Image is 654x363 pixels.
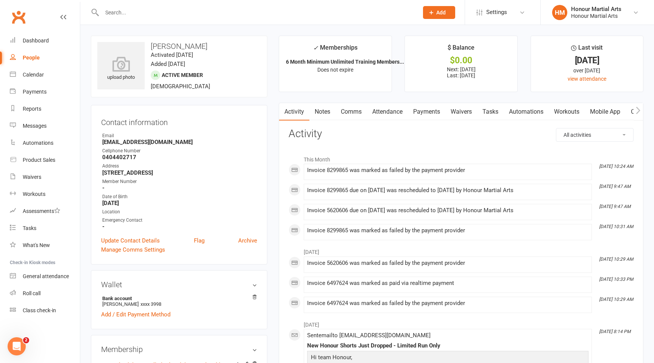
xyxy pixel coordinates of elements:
span: 2 [23,337,29,343]
a: Calendar [10,66,80,83]
div: Invoice 6497624 was marked as paid via realtime payment [307,280,588,286]
time: Activated [DATE] [151,52,193,58]
strong: - [102,223,257,230]
div: Honour Martial Arts [571,6,621,13]
a: Add / Edit Payment Method [101,310,170,319]
a: Waivers [10,169,80,186]
div: Product Sales [23,157,55,163]
a: Class kiosk mode [10,302,80,319]
a: Waivers [445,103,477,120]
a: Manage Comms Settings [101,245,165,254]
span: xxxx 3998 [140,301,161,307]
strong: Bank account [102,296,253,301]
a: Product Sales [10,152,80,169]
i: [DATE] 10:33 PM [599,277,633,282]
li: [PERSON_NAME] [101,294,257,308]
time: Added [DATE] [151,61,185,67]
div: Class check-in [23,307,56,313]
a: Dashboard [10,32,80,49]
div: Date of Birth [102,193,257,200]
a: Activity [279,103,309,120]
a: Notes [309,103,336,120]
h3: Wallet [101,280,257,289]
div: Payments [23,89,47,95]
span: [DEMOGRAPHIC_DATA] [151,83,210,90]
i: [DATE] 10:24 AM [599,164,633,169]
a: Comms [336,103,367,120]
a: Mobile App [585,103,626,120]
div: Location [102,208,257,216]
div: Member Number [102,178,257,185]
iframe: Intercom live chat [8,337,26,355]
div: Messages [23,123,47,129]
i: [DATE] 9:47 AM [599,184,631,189]
div: $ Balance [448,43,475,56]
div: Address [102,163,257,170]
i: [DATE] 9:47 AM [599,204,631,209]
div: What's New [23,242,50,248]
span: Sent email to [EMAIL_ADDRESS][DOMAIN_NAME] [307,332,431,339]
div: Calendar [23,72,44,78]
li: [DATE] [289,317,634,329]
p: Next: [DATE] Last: [DATE] [412,66,510,78]
div: Assessments [23,208,60,214]
span: Settings [486,4,507,21]
div: Reports [23,106,41,112]
div: Dashboard [23,38,49,44]
a: People [10,49,80,66]
span: Active member [162,72,203,78]
i: [DATE] 10:31 AM [599,224,633,229]
a: Tasks [477,103,504,120]
div: Invoice 6497624 was marked as failed by the payment provider [307,300,588,307]
div: Automations [23,140,53,146]
div: New Honour Shorts Just Dropped - Limited Run Only [307,343,588,349]
div: $0.00 [412,56,510,64]
strong: 0404402717 [102,154,257,161]
a: Reports [10,100,80,117]
a: Payments [408,103,445,120]
div: Workouts [23,191,45,197]
i: [DATE] 10:29 AM [599,297,633,302]
a: Roll call [10,285,80,302]
a: Workouts [549,103,585,120]
a: Tasks [10,220,80,237]
div: Waivers [23,174,41,180]
div: Last visit [571,43,602,56]
a: Flag [194,236,204,245]
i: ✓ [313,44,318,52]
div: Memberships [313,43,357,57]
div: HM [552,5,567,20]
i: [DATE] 8:14 PM [599,329,631,334]
strong: [EMAIL_ADDRESS][DOMAIN_NAME] [102,139,257,146]
a: Workouts [10,186,80,203]
strong: - [102,185,257,191]
h3: Activity [289,128,634,140]
li: [DATE] [289,244,634,256]
div: over [DATE] [538,66,636,75]
a: Archive [238,236,257,245]
a: Update Contact Details [101,236,160,245]
strong: [DATE] [102,200,257,207]
div: upload photo [97,56,145,81]
div: Cellphone Number [102,147,257,155]
div: [DATE] [538,56,636,64]
input: Search... [100,7,413,18]
a: Payments [10,83,80,100]
div: Invoice 8299865 due on [DATE] was rescheduled to [DATE] by Honour Martial Arts [307,187,588,194]
div: Invoice 5620606 due on [DATE] was rescheduled to [DATE] by Honour Martial Arts [307,207,588,214]
a: Automations [10,135,80,152]
div: Invoice 8299865 was marked as failed by the payment provider [307,227,588,234]
a: Automations [504,103,549,120]
span: Does not expire [317,67,353,73]
a: view attendance [568,76,606,82]
div: Honour Martial Arts [571,13,621,19]
a: What's New [10,237,80,254]
h3: [PERSON_NAME] [97,42,261,50]
div: People [23,55,40,61]
a: General attendance kiosk mode [10,268,80,285]
li: This Month [289,152,634,164]
a: Messages [10,117,80,135]
span: Add [436,9,446,16]
a: Assessments [10,203,80,220]
a: Clubworx [9,8,28,27]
